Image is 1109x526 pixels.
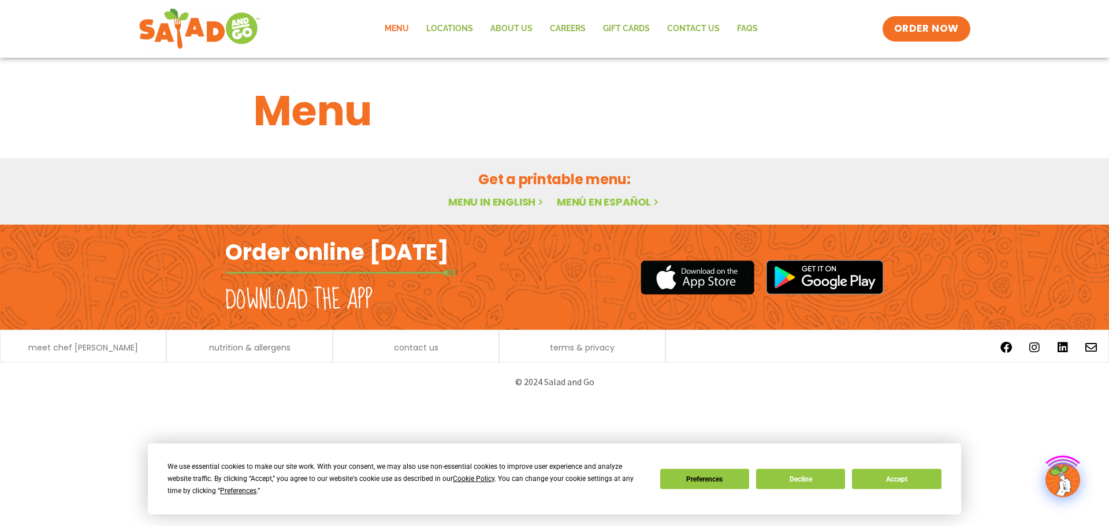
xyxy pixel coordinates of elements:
[852,469,941,489] button: Accept
[766,260,884,294] img: google_play
[482,16,541,42] a: About Us
[448,195,545,209] a: Menu in English
[883,16,970,42] a: ORDER NOW
[254,169,855,189] h2: Get a printable menu:
[641,259,754,296] img: appstore
[756,469,845,489] button: Decline
[658,16,728,42] a: Contact Us
[660,469,749,489] button: Preferences
[225,238,449,266] h2: Order online [DATE]
[557,195,661,209] a: Menú en español
[894,22,959,36] span: ORDER NOW
[541,16,594,42] a: Careers
[550,344,615,352] a: terms & privacy
[225,270,456,276] img: fork
[376,16,418,42] a: Menu
[168,461,646,497] div: We use essential cookies to make our site work. With your consent, we may also use non-essential ...
[209,344,291,352] a: nutrition & allergens
[728,16,766,42] a: FAQs
[394,344,438,352] a: contact us
[139,6,260,52] img: new-SAG-logo-768×292
[225,284,373,316] h2: Download the app
[28,344,138,352] a: meet chef [PERSON_NAME]
[418,16,482,42] a: Locations
[453,475,494,483] span: Cookie Policy
[254,80,855,142] h1: Menu
[231,374,878,390] p: © 2024 Salad and Go
[148,443,961,514] div: Cookie Consent Prompt
[220,487,256,495] span: Preferences
[376,16,766,42] nav: Menu
[594,16,658,42] a: GIFT CARDS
